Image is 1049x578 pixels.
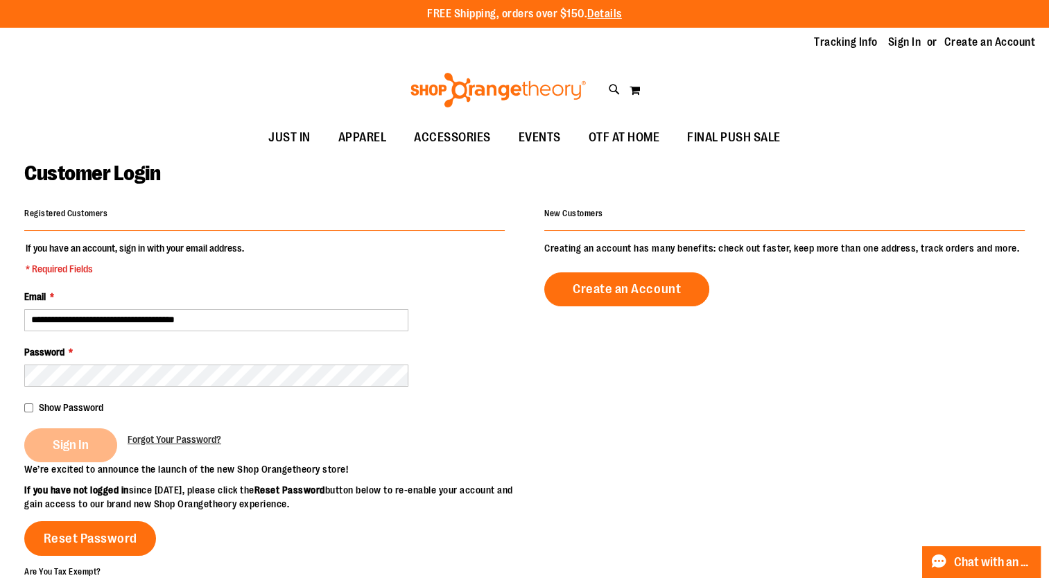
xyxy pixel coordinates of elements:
[44,531,137,546] span: Reset Password
[544,272,709,306] a: Create an Account
[954,556,1032,569] span: Chat with an Expert
[408,73,588,107] img: Shop Orangetheory
[400,122,505,154] a: ACCESSORIES
[24,483,525,511] p: since [DATE], please click the button below to re-enable your account and gain access to our bran...
[922,546,1041,578] button: Chat with an Expert
[24,462,525,476] p: We’re excited to announce the launch of the new Shop Orangetheory store!
[587,8,622,20] a: Details
[254,484,325,496] strong: Reset Password
[544,241,1025,255] p: Creating an account has many benefits: check out faster, keep more than one address, track orders...
[24,566,101,576] strong: Are You Tax Exempt?
[254,122,324,154] a: JUST IN
[414,122,491,153] span: ACCESSORIES
[673,122,795,154] a: FINAL PUSH SALE
[268,122,311,153] span: JUST IN
[24,241,245,276] legend: If you have an account, sign in with your email address.
[427,6,622,22] p: FREE Shipping, orders over $150.
[505,122,575,154] a: EVENTS
[575,122,674,154] a: OTF AT HOME
[519,122,561,153] span: EVENTS
[944,35,1036,50] a: Create an Account
[573,281,681,297] span: Create an Account
[24,484,129,496] strong: If you have not logged in
[128,434,221,445] span: Forgot Your Password?
[24,161,160,185] span: Customer Login
[39,402,103,413] span: Show Password
[687,122,781,153] span: FINAL PUSH SALE
[814,35,878,50] a: Tracking Info
[24,291,46,302] span: Email
[24,521,156,556] a: Reset Password
[589,122,660,153] span: OTF AT HOME
[24,347,64,358] span: Password
[24,209,107,218] strong: Registered Customers
[544,209,603,218] strong: New Customers
[338,122,387,153] span: APPAREL
[26,262,244,276] span: * Required Fields
[888,35,921,50] a: Sign In
[128,432,221,446] a: Forgot Your Password?
[324,122,401,154] a: APPAREL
